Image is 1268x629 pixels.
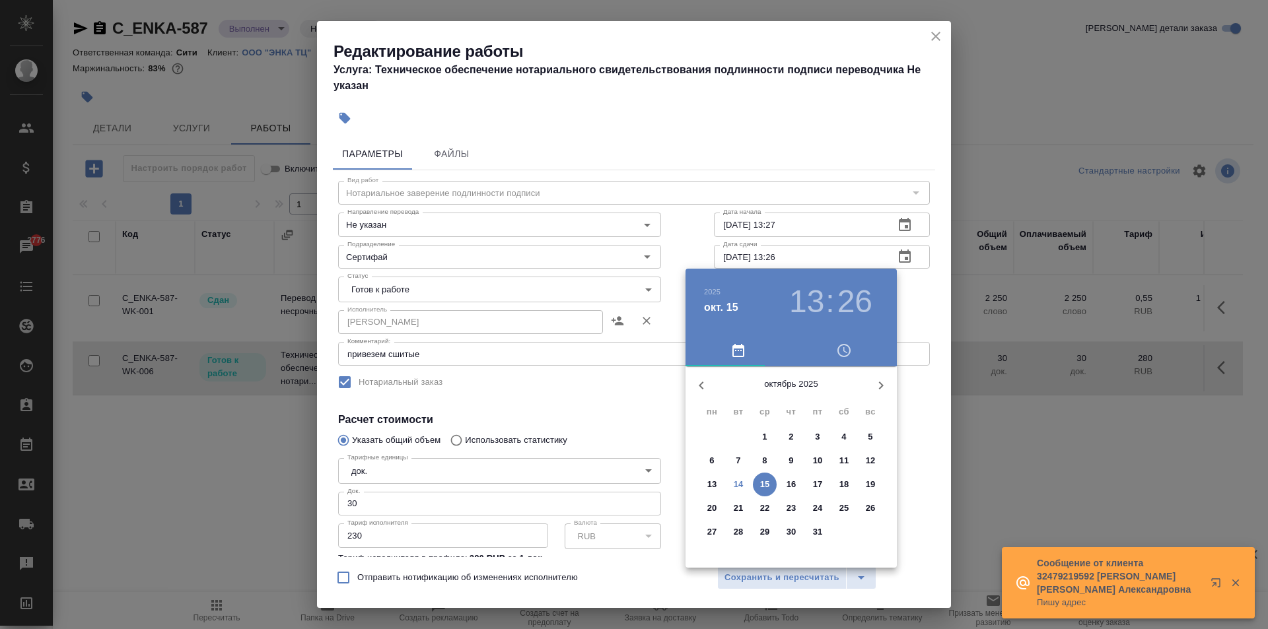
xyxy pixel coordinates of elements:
[813,478,823,491] p: 17
[839,502,849,515] p: 25
[859,473,882,496] button: 19
[726,520,750,544] button: 28
[789,454,793,467] p: 9
[806,405,829,418] span: пт
[787,525,796,539] p: 30
[832,449,856,473] button: 11
[832,473,856,496] button: 18
[806,425,829,449] button: 3
[753,496,777,520] button: 22
[813,454,823,467] p: 10
[762,430,767,444] p: 1
[839,454,849,467] p: 11
[859,449,882,473] button: 12
[726,405,750,418] span: вт
[868,430,872,444] p: 5
[1037,596,1202,609] p: Пишу адрес
[779,449,803,473] button: 9
[700,473,724,496] button: 13
[837,283,872,320] button: 26
[806,496,829,520] button: 24
[734,525,744,539] p: 28
[726,496,750,520] button: 21
[832,496,856,520] button: 25
[826,283,834,320] h3: :
[717,378,865,391] p: октябрь 2025
[806,520,829,544] button: 31
[832,405,856,418] span: сб
[700,449,724,473] button: 6
[832,425,856,449] button: 4
[700,405,724,418] span: пн
[753,405,777,418] span: ср
[866,478,876,491] p: 19
[704,300,738,315] button: окт. 15
[813,525,823,539] p: 31
[839,478,849,491] p: 18
[779,496,803,520] button: 23
[736,454,740,467] p: 7
[707,478,717,491] p: 13
[859,405,882,418] span: вс
[760,502,770,515] p: 22
[787,478,796,491] p: 16
[753,473,777,496] button: 15
[760,525,770,539] p: 29
[779,405,803,418] span: чт
[726,449,750,473] button: 7
[866,454,876,467] p: 12
[779,520,803,544] button: 30
[709,454,714,467] p: 6
[700,496,724,520] button: 20
[753,425,777,449] button: 1
[753,449,777,473] button: 8
[1037,556,1202,596] p: Сообщение от клиента 32479219592 [PERSON_NAME] [PERSON_NAME] Александровна
[806,449,829,473] button: 10
[704,288,721,296] button: 2025
[866,502,876,515] p: 26
[859,496,882,520] button: 26
[1203,570,1234,601] button: Открыть в новой вкладке
[806,473,829,496] button: 17
[779,473,803,496] button: 16
[762,454,767,467] p: 8
[753,520,777,544] button: 29
[707,525,717,539] p: 27
[734,478,744,491] p: 14
[789,430,793,444] p: 2
[789,283,824,320] button: 13
[815,430,820,444] p: 3
[841,430,846,444] p: 4
[813,502,823,515] p: 24
[779,425,803,449] button: 2
[787,502,796,515] p: 23
[707,502,717,515] p: 20
[859,425,882,449] button: 5
[734,502,744,515] p: 21
[700,520,724,544] button: 27
[1222,577,1249,589] button: Закрыть
[726,473,750,496] button: 14
[760,478,770,491] p: 15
